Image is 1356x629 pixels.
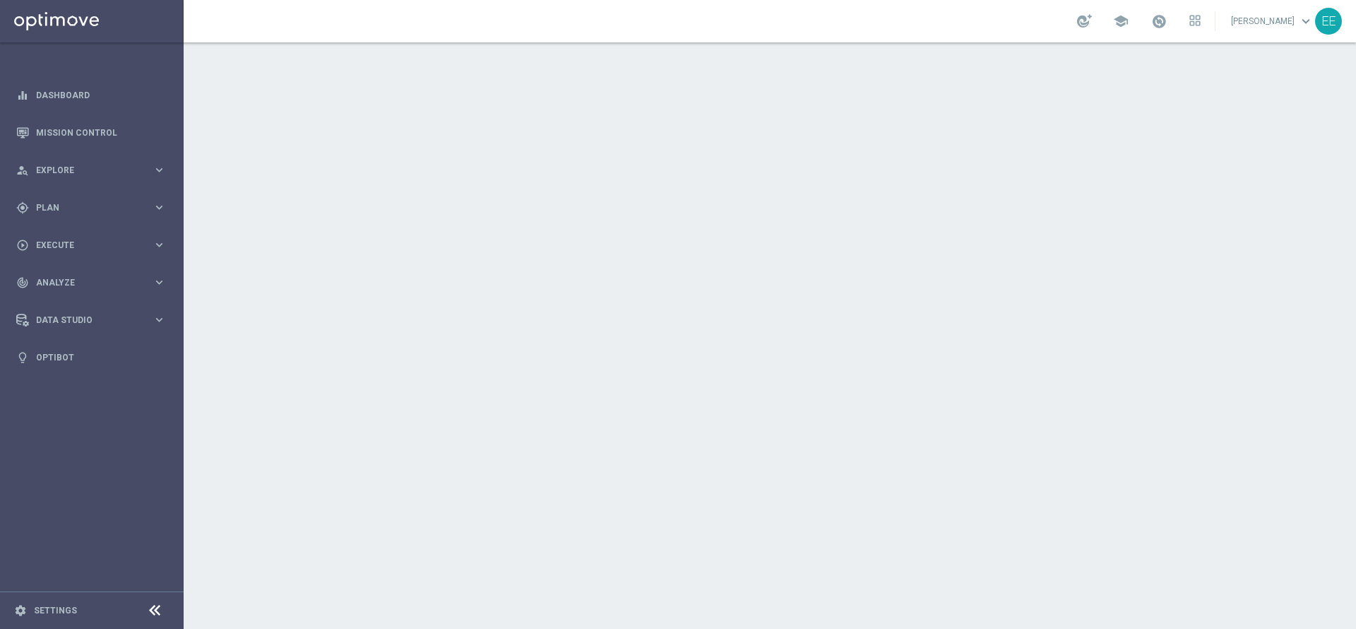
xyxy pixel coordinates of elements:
[16,314,167,326] button: Data Studio keyboard_arrow_right
[16,314,153,327] div: Data Studio
[16,351,29,364] i: lightbulb
[16,276,29,289] i: track_changes
[14,604,27,617] i: settings
[36,204,153,212] span: Plan
[16,114,166,151] div: Mission Control
[16,239,153,252] div: Execute
[16,164,29,177] i: person_search
[16,277,167,288] button: track_changes Analyze keyboard_arrow_right
[16,201,29,214] i: gps_fixed
[1315,8,1342,35] div: EE
[16,202,167,213] button: gps_fixed Plan keyboard_arrow_right
[36,114,166,151] a: Mission Control
[153,313,166,327] i: keyboard_arrow_right
[1230,11,1315,32] a: [PERSON_NAME]keyboard_arrow_down
[36,166,153,175] span: Explore
[36,241,153,249] span: Execute
[16,240,167,251] button: play_circle_outline Execute keyboard_arrow_right
[16,201,153,214] div: Plan
[36,278,153,287] span: Analyze
[153,163,166,177] i: keyboard_arrow_right
[16,239,29,252] i: play_circle_outline
[153,238,166,252] i: keyboard_arrow_right
[36,316,153,324] span: Data Studio
[16,165,167,176] button: person_search Explore keyboard_arrow_right
[1298,13,1314,29] span: keyboard_arrow_down
[36,76,166,114] a: Dashboard
[16,89,29,102] i: equalizer
[16,339,166,376] div: Optibot
[153,201,166,214] i: keyboard_arrow_right
[153,276,166,289] i: keyboard_arrow_right
[34,606,77,615] a: Settings
[16,352,167,363] button: lightbulb Optibot
[36,339,166,376] a: Optibot
[16,90,167,101] button: equalizer Dashboard
[16,276,153,289] div: Analyze
[16,164,153,177] div: Explore
[16,76,166,114] div: Dashboard
[16,127,167,139] button: Mission Control
[1113,13,1129,29] span: school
